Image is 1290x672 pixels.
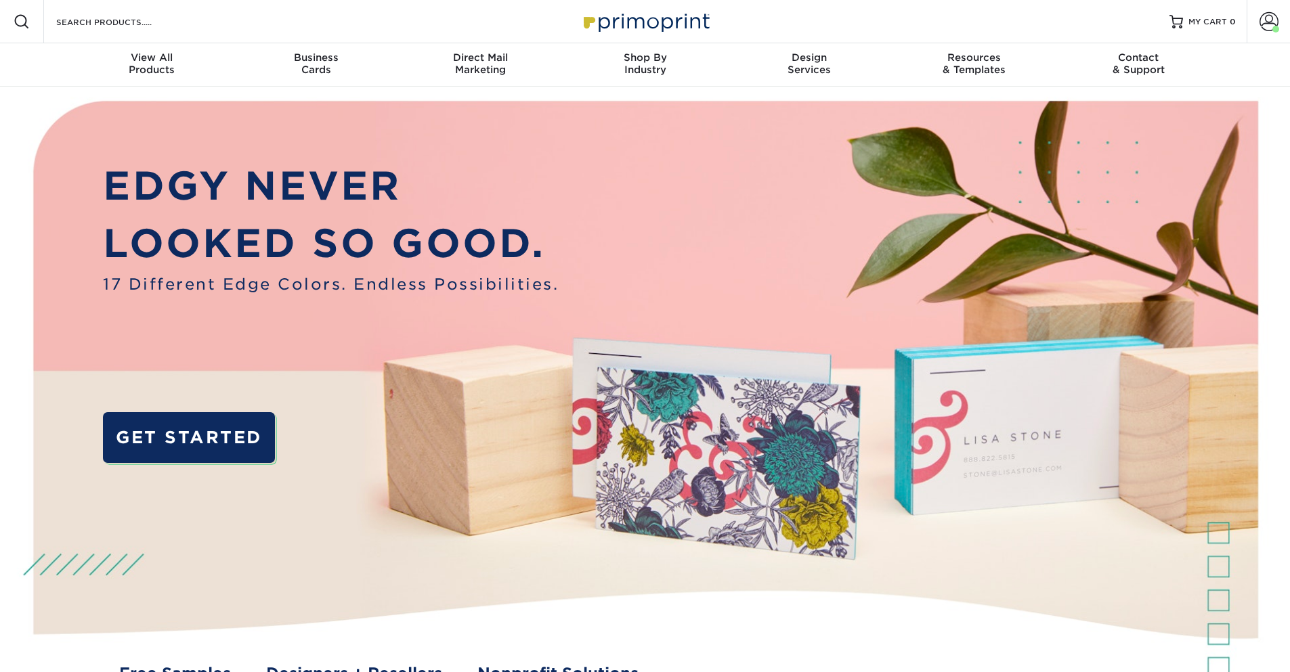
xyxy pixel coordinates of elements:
[892,51,1056,64] span: Resources
[398,51,563,64] span: Direct Mail
[563,51,727,64] span: Shop By
[234,51,398,64] span: Business
[55,14,187,30] input: SEARCH PRODUCTS.....
[103,412,274,463] a: GET STARTED
[563,51,727,76] div: Industry
[70,51,234,64] span: View All
[70,43,234,87] a: View AllProducts
[1056,51,1221,64] span: Contact
[727,43,892,87] a: DesignServices
[1230,17,1236,26] span: 0
[70,51,234,76] div: Products
[1056,43,1221,87] a: Contact& Support
[234,43,398,87] a: BusinessCards
[398,43,563,87] a: Direct MailMarketing
[398,51,563,76] div: Marketing
[563,43,727,87] a: Shop ByIndustry
[727,51,892,76] div: Services
[1188,16,1227,28] span: MY CART
[103,273,559,296] span: 17 Different Edge Colors. Endless Possibilities.
[234,51,398,76] div: Cards
[103,215,559,273] p: LOOKED SO GOOD.
[103,157,559,215] p: EDGY NEVER
[892,43,1056,87] a: Resources& Templates
[727,51,892,64] span: Design
[892,51,1056,76] div: & Templates
[578,7,713,36] img: Primoprint
[1056,51,1221,76] div: & Support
